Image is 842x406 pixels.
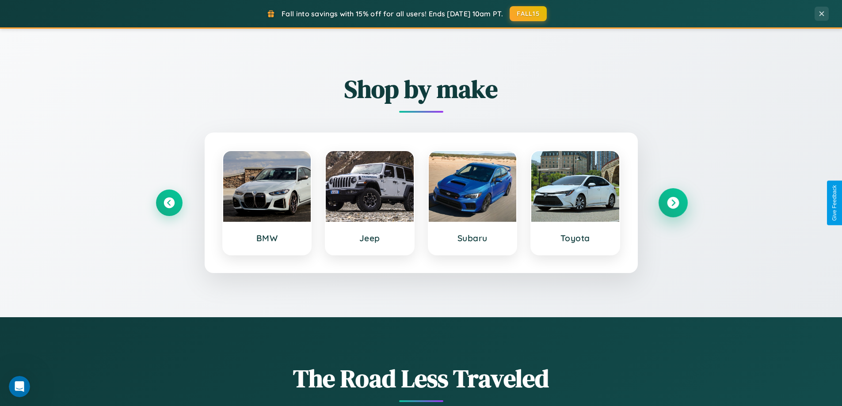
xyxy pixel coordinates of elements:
[540,233,610,243] h3: Toyota
[156,361,686,395] h1: The Road Less Traveled
[9,376,30,397] iframe: Intercom live chat
[282,9,503,18] span: Fall into savings with 15% off for all users! Ends [DATE] 10am PT.
[510,6,547,21] button: FALL15
[335,233,405,243] h3: Jeep
[232,233,302,243] h3: BMW
[156,72,686,106] h2: Shop by make
[831,185,838,221] div: Give Feedback
[438,233,508,243] h3: Subaru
